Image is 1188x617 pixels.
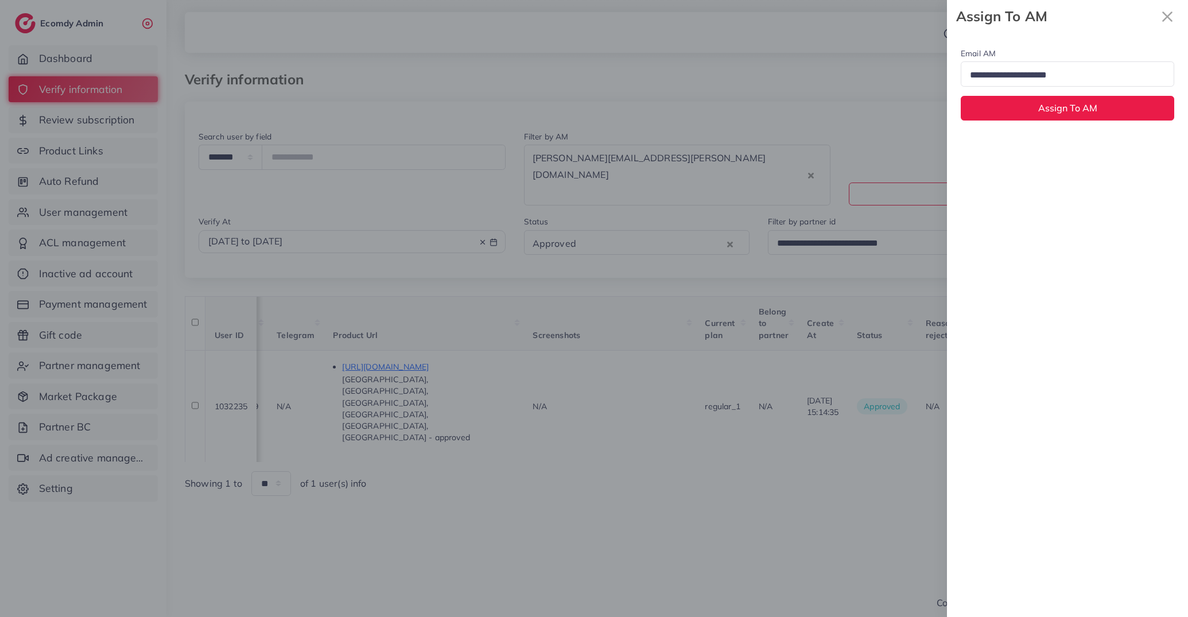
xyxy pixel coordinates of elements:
[961,48,996,59] label: Email AM
[1156,5,1179,28] button: Close
[961,61,1174,86] div: Search for option
[961,96,1174,121] button: Assign To AM
[966,67,1159,84] input: Search for option
[1038,102,1097,114] span: Assign To AM
[1156,5,1179,28] svg: x
[956,6,1156,26] strong: Assign To AM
